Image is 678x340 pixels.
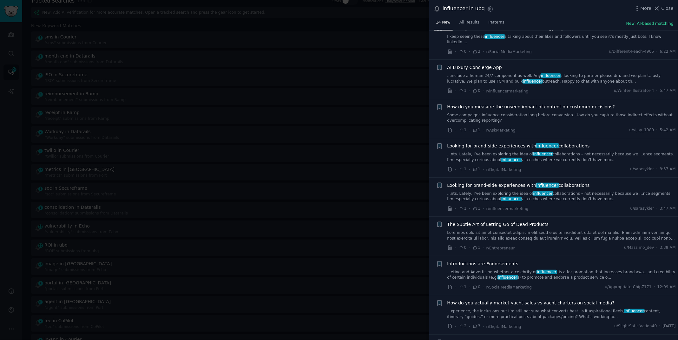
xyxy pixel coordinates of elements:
span: · [483,88,484,94]
span: 1 [458,127,466,133]
span: influencer [536,183,559,188]
span: influencer [624,309,645,313]
a: How do you actually market yacht sales vs yacht charters on social media? [447,300,615,306]
span: 1 [472,167,480,172]
span: 14 New [436,20,451,25]
span: · [656,88,658,94]
span: 6:22 AM [660,49,676,55]
span: Patterns [489,20,504,25]
div: influencer in ubq [443,5,485,13]
a: I keep seeing theseinfluencers talking about their likes and followers until you see it's mostly ... [447,34,676,45]
a: ...nts. Lately, I’ve been exploring the idea ofinfluencercollaborations – not necessarily because... [447,152,676,163]
span: · [656,167,658,172]
a: 14 New [434,17,453,31]
span: · [483,48,484,55]
span: 3:39 AM [660,245,676,251]
span: 1 [472,206,480,212]
span: influencer [533,191,553,196]
span: influencer [541,73,561,78]
span: · [469,127,470,133]
span: 2 [458,323,466,329]
button: More [634,5,652,12]
a: Looking for brand-side experiences withinfluencercollaborations [447,182,590,189]
span: · [483,284,484,290]
span: 1 [458,88,466,94]
span: · [455,205,456,212]
span: Looking for brand-side experiences with collaborations [447,182,590,189]
span: Looking for brand-side experiences with collaborations [447,143,590,149]
span: u/Appropriate-Chip7171 [605,284,652,290]
span: influencer [501,197,522,201]
span: r/AskMarketing [486,128,516,133]
span: 12:09 AM [657,284,676,290]
span: 0 [458,245,466,251]
span: influencer [536,143,559,148]
span: u/sarasykler [630,206,654,212]
span: · [455,323,456,330]
span: 1 [458,167,466,172]
a: ...include a human 24/7 component as well. Anyinfluencers looking to partner please dm, and we pl... [447,73,676,84]
span: u/SlightSatisfaction40 [614,323,657,329]
span: · [469,166,470,173]
a: Some campaigns influence consideration long before conversion. How do you capture those indirect ... [447,112,676,124]
a: Loremips dolo sit amet consectet adipiscin elit sedd eius te incididunt utla et dol ma aliq. Enim... [447,230,676,241]
span: 1 [458,206,466,212]
span: r/influencermarketing [486,89,529,93]
span: · [656,206,658,212]
a: Introductions are Endorsements [447,261,518,267]
span: · [469,48,470,55]
span: 1 [458,284,466,290]
span: u/vijay_1989 [629,127,654,133]
span: u/sarasykler [630,167,654,172]
span: 2 [472,49,480,55]
span: · [656,127,658,133]
span: · [483,205,484,212]
span: 5:47 AM [660,88,676,94]
span: u/Winter-Illustrator-4 [614,88,654,94]
span: · [654,284,655,290]
span: · [455,284,456,290]
a: ...eting and Advertising-whether a celebrity orinfluencer, is a for promotion that increases bran... [447,269,676,281]
span: [DATE] [663,323,676,329]
span: · [469,284,470,290]
a: The Subtle Art of Letting Go of Dead Products [447,221,549,228]
span: r/DigitalMarketing [486,324,521,329]
span: · [455,245,456,251]
span: 0 [472,284,480,290]
span: All Results [459,20,479,25]
button: Close [654,5,674,12]
span: · [659,323,661,329]
a: ...nts. Lately, I’ve been exploring the idea ofinfluencercollaborations – not necessarily because... [447,191,676,202]
span: · [455,48,456,55]
span: influencer [523,79,543,84]
span: Close [662,5,674,12]
span: influencer [533,152,553,156]
span: influencer [536,270,557,274]
span: influencer [484,34,505,39]
span: r/DigitalMarketing [486,167,521,172]
span: · [455,166,456,173]
span: influencer [501,158,522,162]
span: r/Entrepreneur [486,246,515,250]
span: 3:47 AM [660,206,676,212]
a: AI Luxury Concierge App [447,64,502,71]
span: · [469,245,470,251]
span: · [469,205,470,212]
span: · [656,245,658,251]
span: 0 [458,49,466,55]
span: 1 [472,127,480,133]
span: 0 [472,88,480,94]
a: ...xperience, the inclusions but I’m still not sure what converts best. Is it aspirational Reels,... [447,309,676,320]
span: influencer [497,275,518,280]
span: 1 [472,245,480,251]
span: · [656,49,658,55]
span: 3:57 AM [660,167,676,172]
span: · [483,323,484,330]
span: r/influencermarketing [486,207,529,211]
span: · [455,88,456,94]
span: 5:42 AM [660,127,676,133]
